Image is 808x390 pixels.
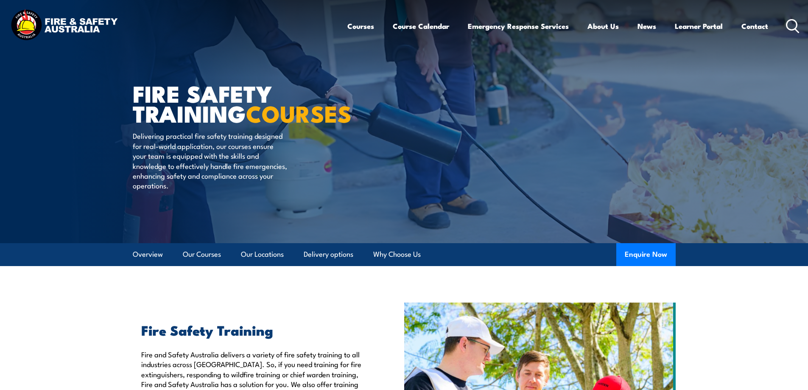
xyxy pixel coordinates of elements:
[304,243,353,266] a: Delivery options
[675,15,723,37] a: Learner Portal
[587,15,619,37] a: About Us
[616,243,676,266] button: Enquire Now
[347,15,374,37] a: Courses
[183,243,221,266] a: Our Courses
[133,243,163,266] a: Overview
[133,131,288,190] p: Delivering practical fire safety training designed for real-world application, our courses ensure...
[468,15,569,37] a: Emergency Response Services
[373,243,421,266] a: Why Choose Us
[141,324,365,336] h2: Fire Safety Training
[241,243,284,266] a: Our Locations
[246,95,352,130] strong: COURSES
[741,15,768,37] a: Contact
[393,15,449,37] a: Course Calendar
[637,15,656,37] a: News
[133,83,342,123] h1: FIRE SAFETY TRAINING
